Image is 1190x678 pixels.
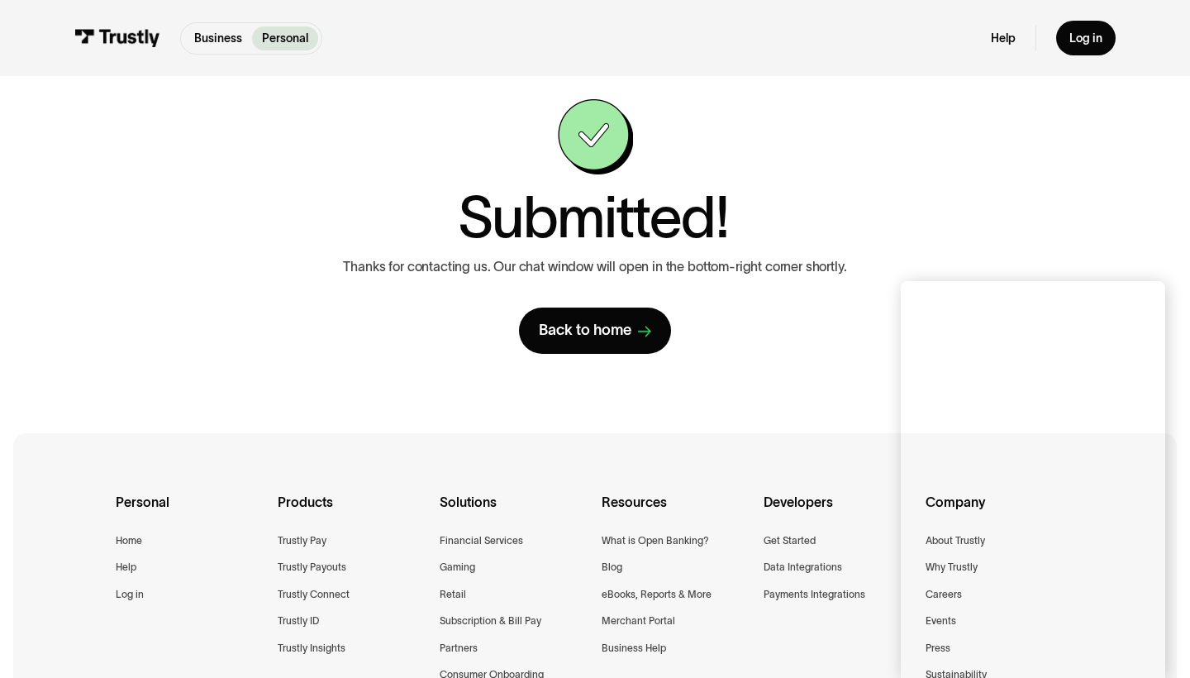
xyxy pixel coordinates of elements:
h1: Submitted! [458,188,728,246]
a: Log in [1056,21,1116,55]
a: Log in [116,586,144,604]
a: Back to home [519,308,671,353]
a: Personal [252,26,318,50]
a: What is Open Banking? [602,532,709,550]
a: Business Help [602,640,666,657]
div: Solutions [440,491,588,532]
div: Personal [116,491,264,532]
a: Business [184,26,252,50]
a: Gaming [440,559,475,576]
a: Trustly Pay [278,532,326,550]
img: Trustly Logo [74,29,160,47]
p: Business [194,30,242,47]
a: Blog [602,559,622,576]
a: Merchant Portal [602,613,675,630]
a: Help [116,559,136,576]
p: Thanks for contacting us. Our chat window will open in the bottom-right corner shortly. [343,259,846,275]
a: Payments Integrations [764,586,865,604]
a: Trustly ID [278,613,319,630]
div: Back to home [539,321,631,340]
a: Partners [440,640,478,657]
div: Resources [602,491,750,532]
a: Help [991,31,1016,45]
a: Financial Services [440,532,523,550]
div: Developers [764,491,912,532]
a: Trustly Connect [278,586,350,604]
a: Data Integrations [764,559,842,576]
a: Subscription & Bill Pay [440,613,541,630]
a: Retail [440,586,466,604]
a: eBooks, Reports & More [602,586,712,604]
a: Trustly Payouts [278,559,346,576]
a: Get Started [764,532,816,550]
div: Products [278,491,426,532]
a: Home [116,532,142,550]
p: Personal [262,30,308,47]
iframe: Chat Window [901,281,1165,678]
a: Trustly Insights [278,640,345,657]
div: Log in [1069,31,1102,45]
